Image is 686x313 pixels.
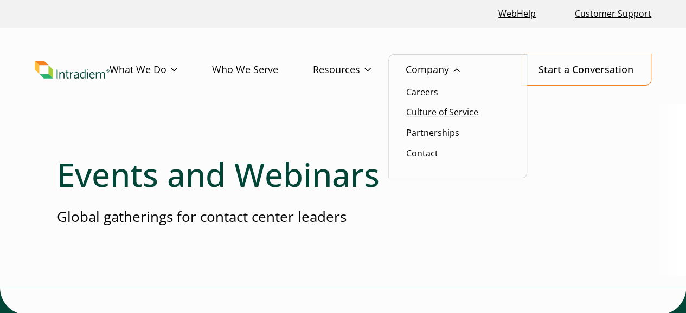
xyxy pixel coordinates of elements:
h1: Events and Webinars [57,155,629,194]
a: Who We Serve [212,54,313,86]
a: Contact [406,147,438,159]
a: Link opens in a new window [494,2,540,25]
a: Company [406,54,495,86]
a: Start a Conversation [521,54,651,86]
img: Intradiem [35,61,110,79]
a: What We Do [110,54,212,86]
a: Careers [406,86,438,98]
a: Link to homepage of Intradiem [35,61,110,79]
a: Resources [313,54,406,86]
a: Partnerships [406,127,459,139]
a: Culture of Service [406,106,478,118]
p: Global gatherings for contact center leaders [57,207,629,227]
a: Customer Support [570,2,656,25]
